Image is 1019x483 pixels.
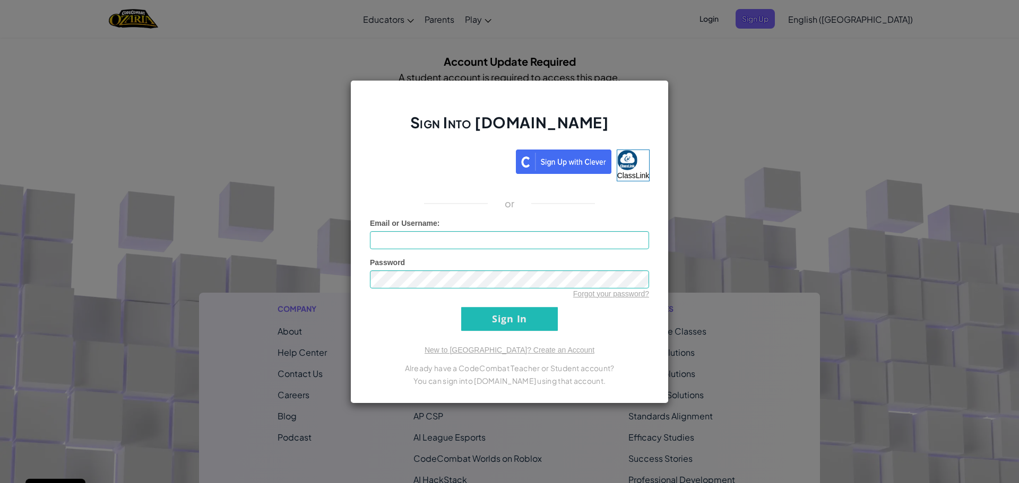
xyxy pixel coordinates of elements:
span: ClassLink [617,171,650,180]
p: Already have a CodeCombat Teacher or Student account? [370,362,649,374]
a: Forgot your password? [573,289,649,298]
span: Email or Username [370,219,437,227]
input: Sign In [461,307,558,331]
p: or [505,197,515,210]
h2: Sign Into [DOMAIN_NAME] [370,112,649,143]
p: You can sign into [DOMAIN_NAME] using that account. [370,374,649,387]
img: clever_sso_button@2x.png [516,150,611,174]
img: classlink-logo-small.png [617,150,637,170]
a: New to [GEOGRAPHIC_DATA]? Create an Account [425,346,594,354]
span: Password [370,258,405,267]
iframe: Sign in with Google Button [364,148,516,172]
label: : [370,218,440,229]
